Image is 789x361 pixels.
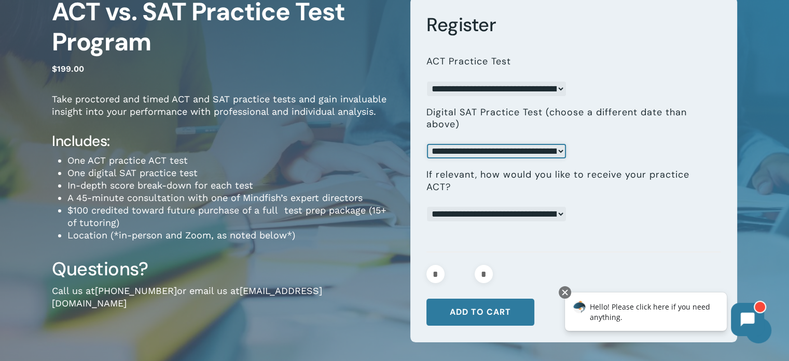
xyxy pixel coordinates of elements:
[52,132,395,151] h4: Includes:
[67,167,395,179] li: One digital SAT practice test
[67,192,395,204] li: A 45-minute consultation with one of Mindfish’s expert directors
[52,285,395,324] p: Call us at or email us at
[95,285,177,296] a: [PHONE_NUMBER]
[52,64,84,74] bdi: 199.00
[426,106,712,131] label: Digital SAT Practice Test (choose a different date than above)
[67,154,395,167] li: One ACT practice ACT test
[52,64,57,74] span: $
[52,93,395,132] p: Take proctored and timed ACT and SAT practice tests and gain invaluable insight into your perform...
[52,257,395,281] h3: Questions?
[426,56,511,68] label: ACT Practice Test
[426,169,712,193] label: If relevant, how would you like to receive your practice ACT?
[426,13,721,37] h3: Register
[67,179,395,192] li: In-depth score break-down for each test
[448,265,472,283] input: Product quantity
[67,229,395,242] li: Location (*in-person and Zoom, as noted below*)
[52,285,322,309] a: [EMAIL_ADDRESS][DOMAIN_NAME]
[554,284,774,346] iframe: Chatbot
[67,204,395,229] li: $100 credited toward future purchase of a full test prep package (15+ of tutoring)
[426,299,534,326] button: Add to cart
